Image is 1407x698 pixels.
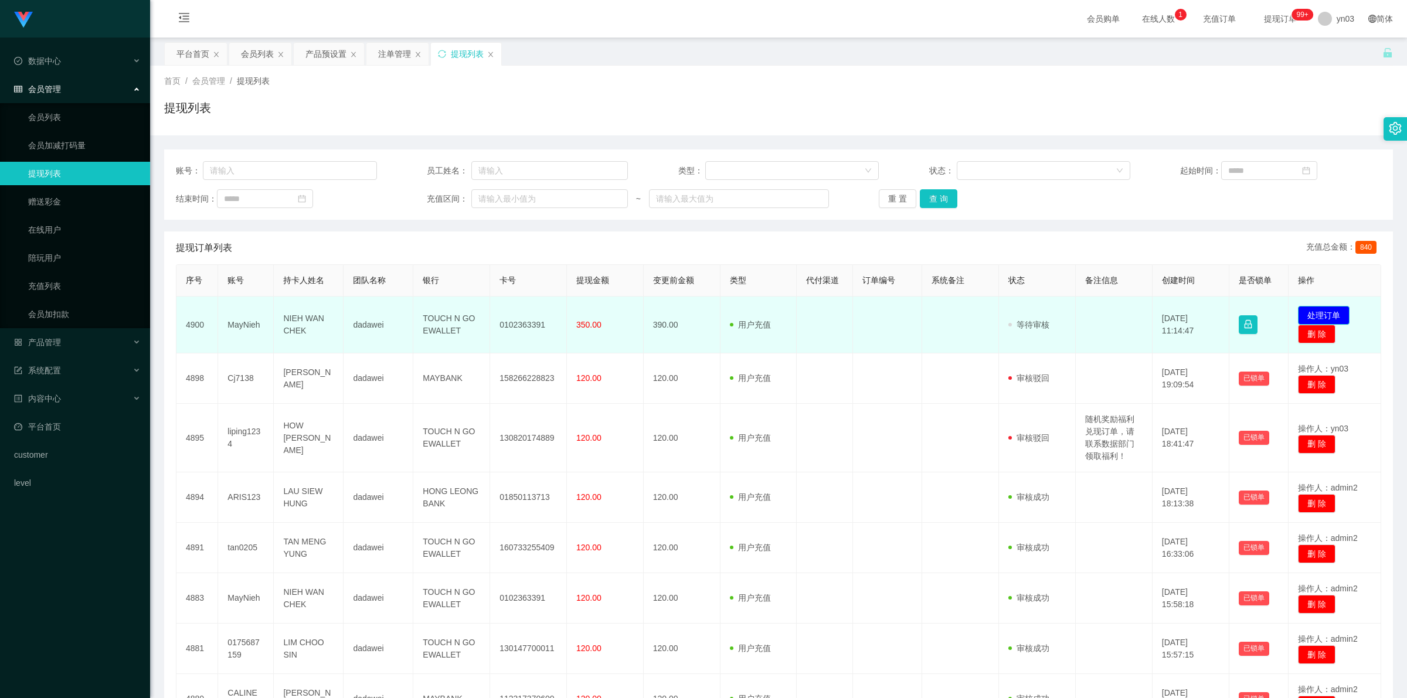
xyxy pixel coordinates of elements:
[164,99,211,117] h1: 提现列表
[929,165,957,177] span: 状态：
[283,275,324,285] span: 持卡人姓名
[1298,435,1335,454] button: 删 除
[14,394,61,403] span: 内容中心
[14,338,61,347] span: 产品管理
[1302,166,1310,175] i: 图标: calendar
[164,1,204,38] i: 图标: menu-fold
[1153,353,1229,404] td: [DATE] 19:09:54
[1076,404,1153,472] td: 随机奖励福利兑现订单，请联系数据部门领取福利！
[413,404,490,472] td: TOUCH N GO EWALLET
[1180,165,1221,177] span: 起始时间：
[1153,404,1229,472] td: [DATE] 18:41:47
[237,76,270,86] span: 提现列表
[28,105,141,129] a: 会员列表
[1008,643,1049,653] span: 审核成功
[1298,533,1358,543] span: 操作人：admin2
[1008,320,1049,329] span: 等待审核
[14,471,141,495] a: level
[932,275,964,285] span: 系统备注
[644,297,721,353] td: 390.00
[423,275,439,285] span: 银行
[1258,15,1303,23] span: 提现订单
[14,443,141,467] a: customer
[344,353,413,404] td: dadawei
[644,523,721,573] td: 120.00
[218,472,274,523] td: ARIS123
[413,297,490,353] td: TOUCH N GO EWALLET
[1298,544,1335,563] button: 删 除
[1292,9,1313,21] sup: 307
[305,43,346,65] div: 产品预设置
[865,167,872,175] i: 图标: down
[730,643,771,653] span: 用户充值
[730,275,746,285] span: 类型
[378,43,411,65] div: 注单管理
[1298,634,1358,643] span: 操作人：admin2
[1239,591,1269,605] button: 已锁单
[576,492,601,502] span: 120.00
[1153,472,1229,523] td: [DATE] 18:13:38
[227,275,244,285] span: 账号
[490,404,567,472] td: 130820174889
[471,161,628,180] input: 请输入
[274,573,344,624] td: NIEH WAN CHEK
[499,275,516,285] span: 卡号
[274,353,344,404] td: [PERSON_NAME]
[14,366,22,374] i: 图标: form
[649,189,829,208] input: 请输入最大值为
[487,51,494,58] i: 图标: close
[1298,584,1358,593] span: 操作人：admin2
[1175,9,1187,21] sup: 1
[471,189,628,208] input: 请输入最小值为
[1298,325,1335,343] button: 删 除
[14,394,22,403] i: 图标: profile
[28,190,141,213] a: 赠送彩金
[1178,9,1182,21] p: 1
[920,189,957,208] button: 查 询
[1239,541,1269,555] button: 已锁单
[1153,624,1229,674] td: [DATE] 15:57:15
[274,624,344,674] td: LIM CHOO SIN
[164,76,181,86] span: 首页
[1153,523,1229,573] td: [DATE] 16:33:06
[1298,306,1350,325] button: 处理订单
[576,643,601,653] span: 120.00
[576,373,601,383] span: 120.00
[1008,492,1049,502] span: 审核成功
[344,523,413,573] td: dadawei
[730,492,771,502] span: 用户充值
[176,353,218,404] td: 4898
[730,433,771,442] span: 用户充值
[1153,573,1229,624] td: [DATE] 15:58:18
[28,274,141,298] a: 充值列表
[1197,15,1242,23] span: 充值订单
[628,193,649,205] span: ~
[730,543,771,552] span: 用户充值
[274,472,344,523] td: LAU SIEW HUNG
[1239,275,1272,285] span: 是否锁单
[413,624,490,674] td: TOUCH N GO EWALLET
[576,543,601,552] span: 120.00
[176,523,218,573] td: 4891
[1368,15,1377,23] i: 图标: global
[644,472,721,523] td: 120.00
[1355,241,1377,254] span: 840
[490,353,567,404] td: 158266228823
[176,472,218,523] td: 4894
[298,195,306,203] i: 图标: calendar
[862,275,895,285] span: 订单编号
[350,51,357,58] i: 图标: close
[1389,122,1402,135] i: 图标: setting
[490,573,567,624] td: 0102363391
[192,76,225,86] span: 会员管理
[185,76,188,86] span: /
[1085,275,1118,285] span: 备注信息
[1298,275,1314,285] span: 操作
[1153,297,1229,353] td: [DATE] 11:14:47
[1008,433,1049,442] span: 审核驳回
[14,12,33,28] img: logo.9652507e.png
[653,275,694,285] span: 变更前金额
[28,218,141,241] a: 在线用户
[14,85,22,93] i: 图标: table
[1239,491,1269,505] button: 已锁单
